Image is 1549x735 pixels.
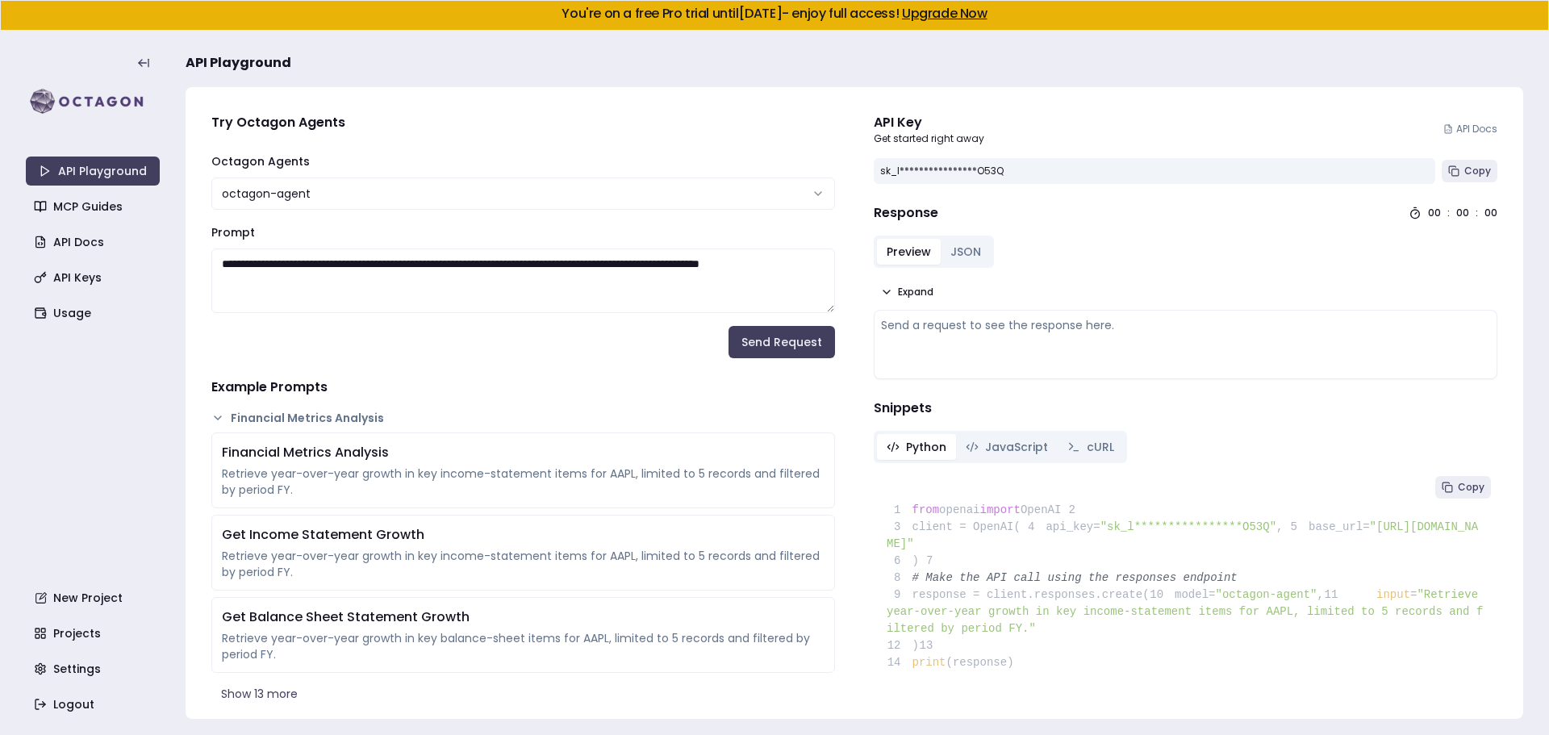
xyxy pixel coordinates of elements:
[222,608,825,627] div: Get Balance Sheet Statement Growth
[887,553,912,570] span: 6
[27,192,161,221] a: MCP Guides
[887,570,912,587] span: 8
[919,553,945,570] span: 7
[1061,502,1087,519] span: 2
[1484,207,1497,219] div: 00
[887,554,919,567] span: )
[980,503,1021,516] span: import
[1175,588,1215,601] span: model=
[874,132,984,145] p: Get started right away
[1021,503,1061,516] span: OpenAI
[211,153,310,169] label: Octagon Agents
[1435,476,1491,499] button: Copy
[919,637,945,654] span: 13
[222,630,825,662] div: Retrieve year-over-year growth in key balance-sheet items for AAPL, limited to 5 records and filt...
[729,326,835,358] button: Send Request
[887,520,1021,533] span: client = OpenAI(
[211,224,255,240] label: Prompt
[985,439,1048,455] span: JavaScript
[1410,588,1417,601] span: =
[887,502,912,519] span: 1
[26,86,160,118] img: logo-rect-yK7x_WSZ.svg
[222,443,825,462] div: Financial Metrics Analysis
[1376,588,1410,601] span: input
[222,548,825,580] div: Retrieve year-over-year growth in key income-statement items for AAPL, limited to 5 records and f...
[27,690,161,719] a: Logout
[874,203,938,223] h4: Response
[912,503,940,516] span: from
[912,571,1238,584] span: # Make the API call using the responses endpoint
[27,263,161,292] a: API Keys
[1215,588,1317,601] span: "octagon-agent"
[1087,439,1114,455] span: cURL
[1464,165,1491,177] span: Copy
[1447,207,1450,219] div: :
[27,619,161,648] a: Projects
[1442,160,1497,182] button: Copy
[27,654,161,683] a: Settings
[1443,123,1497,136] a: API Docs
[211,410,835,426] button: Financial Metrics Analysis
[211,679,835,708] button: Show 13 more
[902,4,987,23] a: Upgrade Now
[874,281,940,303] button: Expand
[186,53,291,73] span: API Playground
[27,299,161,328] a: Usage
[906,439,946,455] span: Python
[887,587,912,603] span: 9
[211,378,835,397] h4: Example Prompts
[941,239,991,265] button: JSON
[1456,207,1469,219] div: 00
[946,656,1014,669] span: (response)
[887,639,919,652] span: )
[874,113,984,132] div: API Key
[1317,588,1324,601] span: ,
[1046,520,1100,533] span: api_key=
[1476,207,1478,219] div: :
[1021,519,1046,536] span: 4
[27,583,161,612] a: New Project
[881,317,1490,333] div: Send a request to see the response here.
[898,286,933,299] span: Expand
[887,637,912,654] span: 12
[211,113,835,132] h4: Try Octagon Agents
[912,656,946,669] span: print
[1324,587,1350,603] span: 11
[874,399,1497,418] h4: Snippets
[14,7,1535,20] h5: You're on a free Pro trial until [DATE] - enjoy full access!
[877,239,941,265] button: Preview
[887,588,1484,635] span: "Retrieve year-over-year growth in key income-statement items for AAPL, limited to 5 records and ...
[26,157,160,186] a: API Playground
[1276,520,1283,533] span: ,
[887,519,912,536] span: 3
[1428,207,1441,219] div: 00
[887,588,1150,601] span: response = client.responses.create(
[1309,520,1370,533] span: base_url=
[1150,587,1175,603] span: 10
[939,503,979,516] span: openai
[1458,481,1484,494] span: Copy
[1283,519,1309,536] span: 5
[222,466,825,498] div: Retrieve year-over-year growth in key income-statement items for AAPL, limited to 5 records and f...
[887,654,912,671] span: 14
[27,228,161,257] a: API Docs
[222,525,825,545] div: Get Income Statement Growth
